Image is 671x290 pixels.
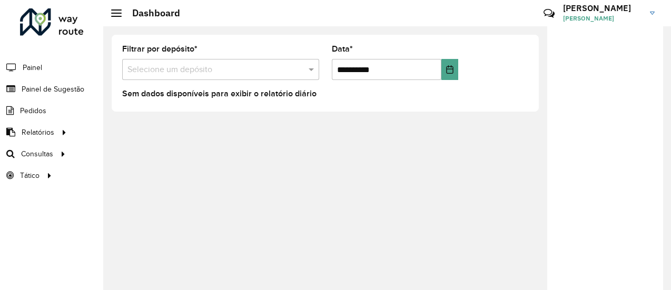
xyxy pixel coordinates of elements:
[122,7,180,19] h2: Dashboard
[122,87,317,100] label: Sem dados disponíveis para exibir o relatório diário
[22,127,54,138] span: Relatórios
[20,170,40,181] span: Tático
[332,43,353,55] label: Data
[122,43,198,55] label: Filtrar por depósito
[538,2,560,25] a: Contato Rápido
[23,62,42,73] span: Painel
[563,14,642,23] span: [PERSON_NAME]
[563,3,642,13] h3: [PERSON_NAME]
[441,59,458,80] button: Choose Date
[20,105,46,116] span: Pedidos
[22,84,84,95] span: Painel de Sugestão
[21,148,53,159] span: Consultas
